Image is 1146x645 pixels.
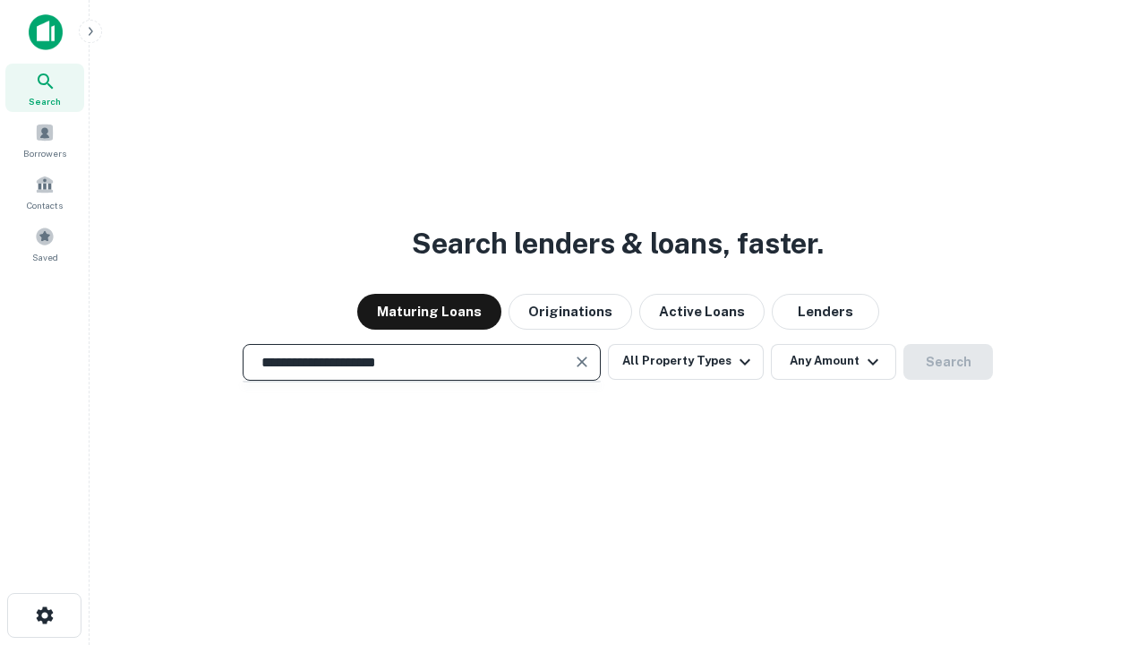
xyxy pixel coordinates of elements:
[639,294,765,330] button: Active Loans
[5,64,84,112] a: Search
[27,198,63,212] span: Contacts
[23,146,66,160] span: Borrowers
[772,294,879,330] button: Lenders
[771,344,896,380] button: Any Amount
[5,116,84,164] a: Borrowers
[357,294,501,330] button: Maturing Loans
[5,168,84,216] a: Contacts
[5,219,84,268] a: Saved
[509,294,632,330] button: Originations
[569,349,594,374] button: Clear
[29,14,63,50] img: capitalize-icon.png
[29,94,61,108] span: Search
[412,222,824,265] h3: Search lenders & loans, faster.
[1056,502,1146,588] iframe: Chat Widget
[608,344,764,380] button: All Property Types
[32,250,58,264] span: Saved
